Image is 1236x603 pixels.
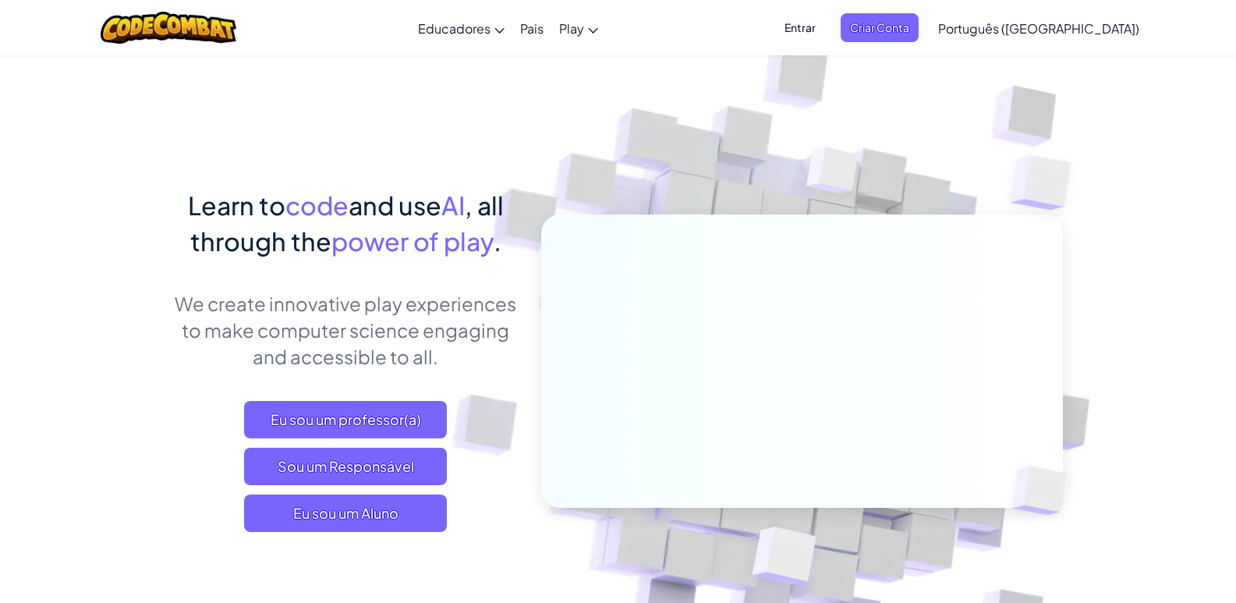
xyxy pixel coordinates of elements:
span: AI [441,190,465,221]
span: power of play [331,225,494,257]
span: Learn to [188,190,285,221]
button: Entrar [775,13,825,42]
a: Play [551,7,606,49]
a: Eu sou um professor(a) [244,401,447,438]
span: Educadores [418,20,491,37]
span: Português ([GEOGRAPHIC_DATA]) [938,20,1139,37]
img: CodeCombat logo [101,12,237,44]
button: Eu sou um Aluno [244,495,447,532]
button: Criar Conta [841,13,919,42]
p: We create innovative play experiences to make computer science engaging and accessible to all. [174,290,518,370]
a: Português ([GEOGRAPHIC_DATA]) [930,7,1147,49]
a: Pais [512,7,551,49]
a: Sou um Responsável [244,448,447,485]
span: code [285,190,349,221]
span: and use [349,190,441,221]
span: Play [559,20,584,37]
img: Overlap cubes [979,117,1114,249]
span: . [494,225,501,257]
a: Educadores [410,7,512,49]
img: Overlap cubes [986,434,1103,548]
img: Overlap cubes [777,116,889,232]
